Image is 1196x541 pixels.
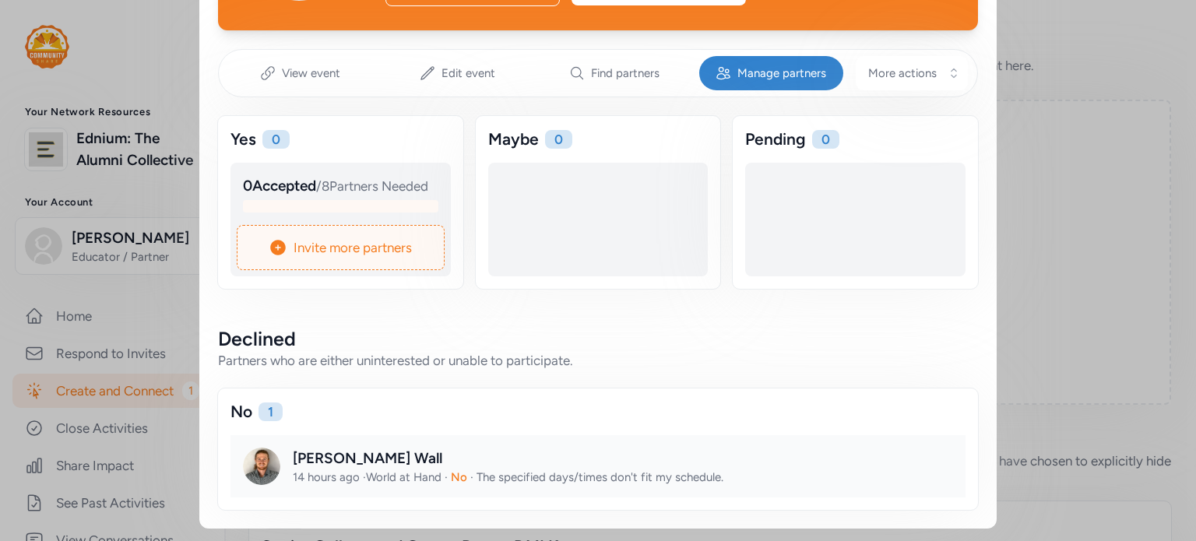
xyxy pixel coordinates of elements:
span: Find partners [591,65,660,81]
div: / 8 Partners Needed [243,175,438,197]
div: 0 [262,130,290,149]
span: Invite more partners [294,238,412,257]
span: Edit event [441,65,495,81]
a: Invite more partners [237,225,445,270]
div: Yes [230,128,256,150]
button: More actions [856,56,968,90]
span: Manage partners [737,65,826,81]
div: Pending [745,128,806,150]
div: 0 [545,130,572,149]
span: More actions [868,65,937,81]
div: Declined [218,326,978,351]
div: Maybe [488,128,539,150]
div: 0 [812,130,839,149]
div: Partners who are either uninterested or unable to participate. [218,351,978,370]
div: No [230,401,252,423]
span: View event [282,65,340,81]
span: 0 Accepted [243,177,316,195]
div: 1 [259,402,283,421]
